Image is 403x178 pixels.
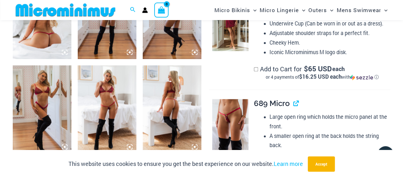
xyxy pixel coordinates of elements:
img: Guilty Pleasures Red 1045 Bra 689 Micro [78,65,136,153]
img: MM SHOP LOGO FLAT [13,3,118,17]
span: Outers [308,2,327,18]
div: or 4 payments of with [254,74,390,80]
span: Micro Lingerie [260,2,299,18]
span: Menu Toggle [327,2,333,18]
input: Add to Cart for$65 USD eachor 4 payments of$16.25 USD eachwithSezzle Click to learn more about Se... [254,67,258,71]
a: OutersMenu ToggleMenu Toggle [307,2,335,18]
img: Sezzle [350,75,373,80]
span: $ [304,64,308,73]
span: Menu Toggle [250,2,256,18]
span: 689 Micro [254,99,290,108]
li: Adjustable shoulder straps for a perfect fit. [270,28,390,38]
img: Guilty Pleasures Red 1045 Bra 689 Micro [143,65,201,153]
span: each [332,66,345,72]
a: View Shopping Cart, empty [154,3,169,17]
a: Micro LingerieMenu ToggleMenu Toggle [258,2,307,18]
img: Guilty Pleasures Red 689 Micro [212,99,248,153]
span: Mens Swimwear [336,2,381,18]
a: Learn more [274,160,303,167]
span: 65 USD [304,66,332,72]
nav: Site Navigation [212,1,390,19]
a: Search icon link [130,6,136,14]
p: This website uses cookies to ensure you get the best experience on our website. [68,159,303,169]
span: Menu Toggle [299,2,305,18]
button: Accept [308,156,335,172]
a: Account icon link [142,7,148,13]
a: Micro BikinisMenu ToggleMenu Toggle [213,2,258,18]
li: Large open ring which holds the micro panel at the front. [270,112,390,131]
label: Add to Cart for [254,65,390,81]
span: Menu Toggle [381,2,387,18]
span: $16.25 USD each [299,73,341,80]
span: Micro Bikinis [214,2,250,18]
div: or 4 payments of$16.25 USD eachwithSezzle Click to learn more about Sezzle [254,74,390,80]
a: Mens SwimwearMenu ToggleMenu Toggle [335,2,389,18]
li: Iconic Microminimus M logo disk. [270,47,390,57]
img: Guilty Pleasures Red 1045 Bra 6045 Thong [13,65,71,153]
li: Underwire Cup (Can be worn in or out as a dress). [270,19,390,28]
li: Cheeky Hem. [270,38,390,47]
li: A smaller open ring at the back holds the string back. [270,131,390,150]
